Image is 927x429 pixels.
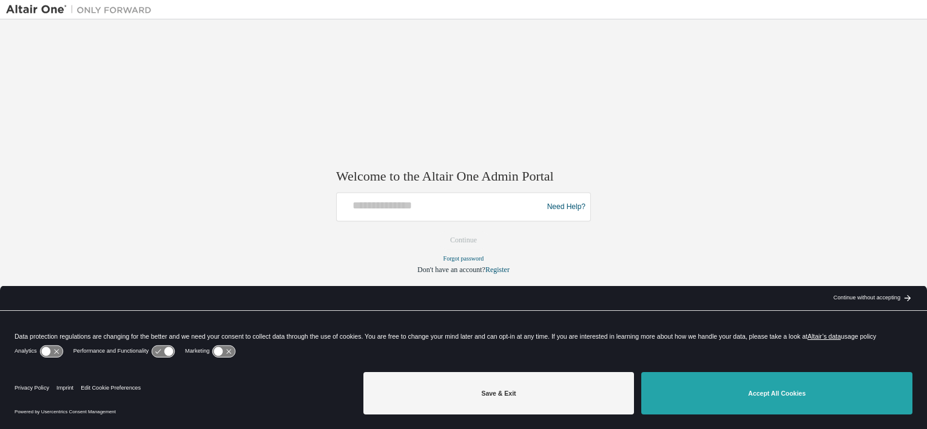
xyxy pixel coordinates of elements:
[485,266,510,274] a: Register
[417,266,485,274] span: Don't have an account?
[6,4,158,16] img: Altair One
[336,168,591,185] h2: Welcome to the Altair One Admin Portal
[443,256,484,262] a: Forgot password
